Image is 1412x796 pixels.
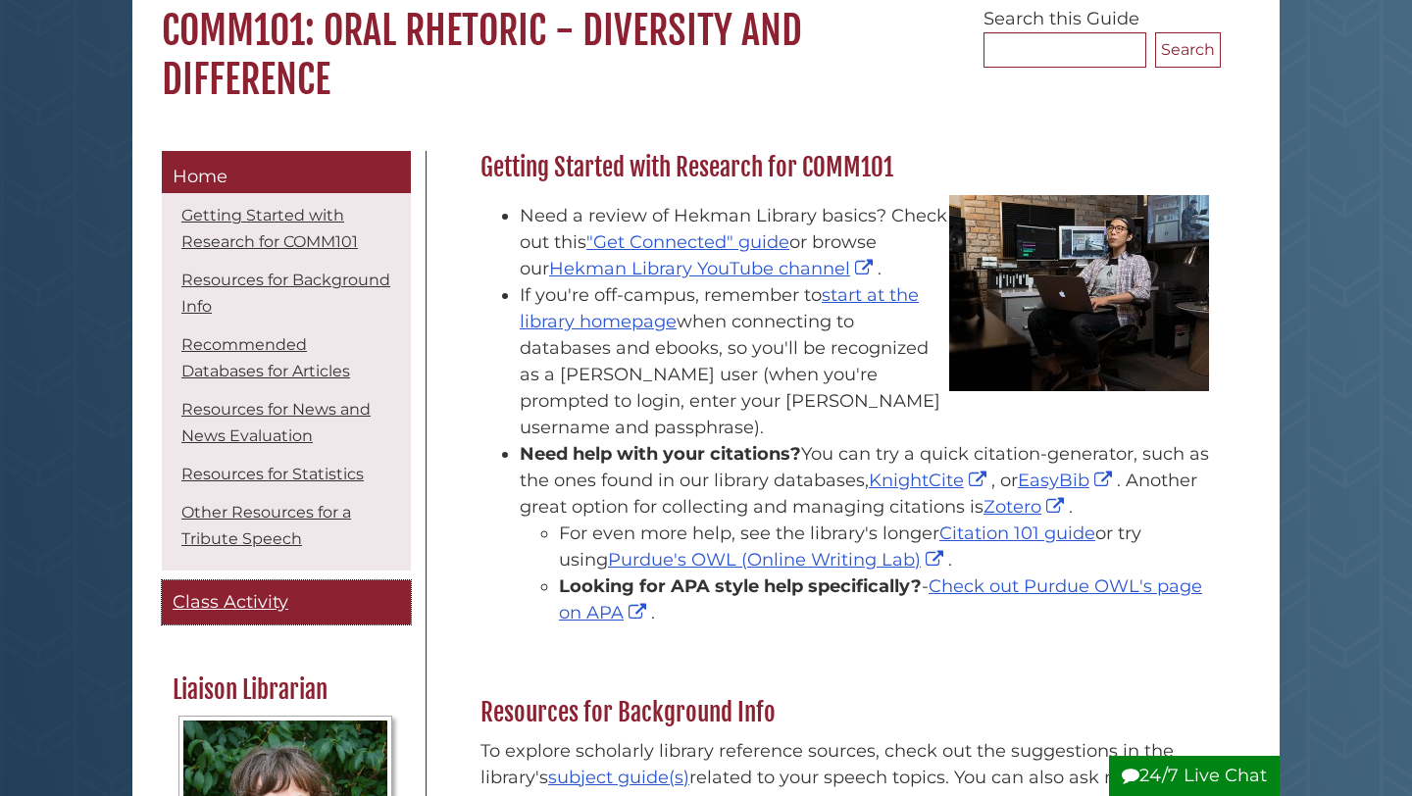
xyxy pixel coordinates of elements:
[181,271,390,316] a: Resources for Background Info
[520,441,1211,626] li: You can try a quick citation-generator, such as the ones found in our library databases, , or . A...
[162,151,411,194] a: Home
[173,166,227,187] span: Home
[520,284,919,332] a: start at the library homepage
[181,503,351,548] a: Other Resources for a Tribute Speech
[181,206,358,251] a: Getting Started with Research for COMM101
[939,522,1095,544] a: Citation 101 guide
[1018,470,1117,491] a: EasyBib
[520,282,1211,441] li: If you're off-campus, remember to when connecting to databases and ebooks, so you'll be recognize...
[181,335,350,380] a: Recommended Databases for Articles
[559,575,922,597] strong: Looking for APA style help specifically?
[162,580,411,624] a: Class Activity
[173,591,288,613] span: Class Activity
[1109,756,1280,796] button: 24/7 Live Chat
[983,496,1069,518] a: Zotero
[559,521,1211,573] li: For even more help, see the library's longer or try using .
[471,697,1221,728] h2: Resources for Background Info
[559,573,1211,626] li: - .
[586,231,789,253] a: "Get Connected" guide
[163,674,408,706] h2: Liaison Librarian
[549,258,878,279] a: Hekman Library YouTube channel
[559,575,1202,623] a: Check out Purdue OWL's page on APA
[181,400,371,445] a: Resources for News and News Evaluation
[471,152,1221,183] h2: Getting Started with Research for COMM101
[869,470,991,491] a: KnightCite
[548,767,689,788] a: subject guide(s)
[520,443,801,465] strong: Need help with your citations?
[608,549,948,571] a: Purdue's OWL (Online Writing Lab)
[181,465,364,483] a: Resources for Statistics
[1155,32,1221,68] button: Search
[520,203,1211,282] li: Need a review of Hekman Library basics? Check out this or browse our .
